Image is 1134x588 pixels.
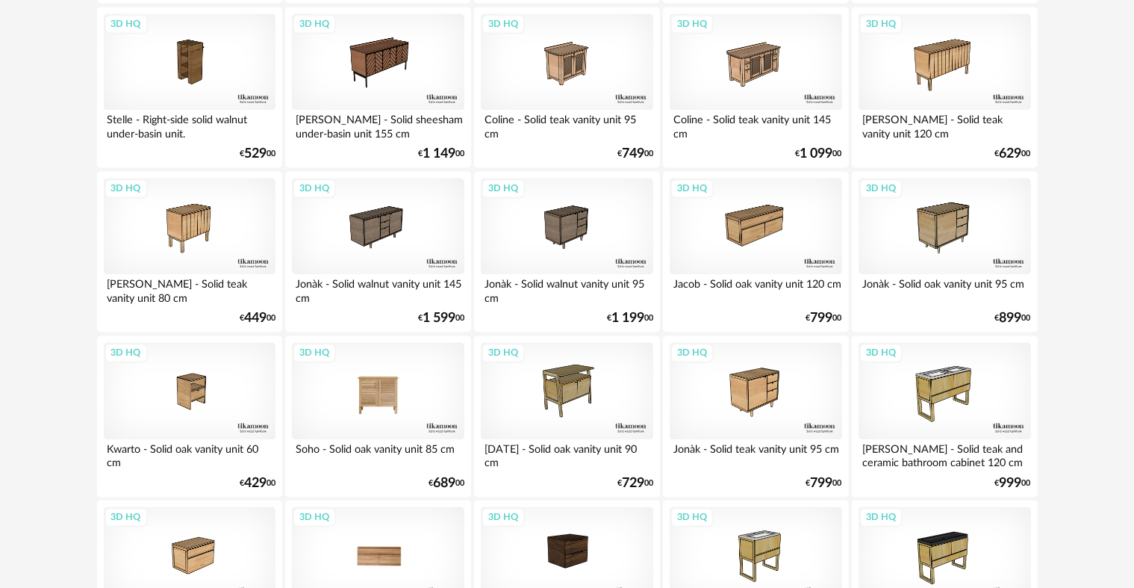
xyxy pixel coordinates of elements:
[418,149,464,160] div: € 00
[240,479,275,489] div: € 00
[429,479,464,489] div: € 00
[481,440,652,470] div: [DATE] - Solid oak vanity unit 90 cm
[481,111,652,140] div: Coline - Solid teak vanity unit 95 cm
[105,344,148,363] div: 3D HQ
[244,149,267,160] span: 529
[663,172,848,333] a: 3D HQ Jacob - Solid oak vanity unit 120 cm €79900
[105,15,148,34] div: 3D HQ
[806,314,842,324] div: € 00
[670,344,714,363] div: 3D HQ
[607,314,653,324] div: € 00
[97,7,282,169] a: 3D HQ Stelle - Right-side solid walnut under-basin unit. €52900
[293,508,336,527] div: 3D HQ
[285,336,470,498] a: 3D HQ Soho - Solid oak vanity unit 85 cm €68900
[423,314,455,324] span: 1 599
[811,479,833,489] span: 799
[292,111,464,140] div: [PERSON_NAME] - Solid sheesham under-basin unit 155 cm
[285,172,470,333] a: 3D HQ Jonàk - Solid walnut vanity unit 145 cm €1 59900
[859,275,1030,305] div: Jonàk - Solid oak vanity unit 95 cm
[670,111,841,140] div: Coline - Solid teak vanity unit 145 cm
[240,314,275,324] div: € 00
[105,508,148,527] div: 3D HQ
[663,7,848,169] a: 3D HQ Coline - Solid teak vanity unit 145 cm €1 09900
[105,179,148,199] div: 3D HQ
[859,440,1030,470] div: [PERSON_NAME] - Solid teak and ceramic bathroom cabinet 120 cm
[859,111,1030,140] div: [PERSON_NAME] - Solid teak vanity unit 120 cm
[670,440,841,470] div: Jonàk - Solid teak vanity unit 95 cm
[104,275,275,305] div: [PERSON_NAME] - Solid teak vanity unit 80 cm
[293,179,336,199] div: 3D HQ
[244,314,267,324] span: 449
[796,149,842,160] div: € 00
[995,149,1031,160] div: € 00
[995,479,1031,489] div: € 00
[1000,149,1022,160] span: 629
[617,479,653,489] div: € 00
[811,314,833,324] span: 799
[852,172,1037,333] a: 3D HQ Jonàk - Solid oak vanity unit 95 cm €89900
[433,479,455,489] span: 689
[474,172,659,333] a: 3D HQ Jonàk - Solid walnut vanity unit 95 cm €1 19900
[240,149,275,160] div: € 00
[482,508,525,527] div: 3D HQ
[995,314,1031,324] div: € 00
[482,15,525,34] div: 3D HQ
[481,275,652,305] div: Jonàk - Solid walnut vanity unit 95 cm
[482,344,525,363] div: 3D HQ
[859,344,903,363] div: 3D HQ
[97,336,282,498] a: 3D HQ Kwarto - Solid oak vanity unit 60 cm €42900
[104,440,275,470] div: Kwarto - Solid oak vanity unit 60 cm
[800,149,833,160] span: 1 099
[293,344,336,363] div: 3D HQ
[670,15,714,34] div: 3D HQ
[611,314,644,324] span: 1 199
[663,336,848,498] a: 3D HQ Jonàk - Solid teak vanity unit 95 cm €79900
[293,15,336,34] div: 3D HQ
[617,149,653,160] div: € 00
[474,336,659,498] a: 3D HQ [DATE] - Solid oak vanity unit 90 cm €72900
[806,479,842,489] div: € 00
[482,179,525,199] div: 3D HQ
[670,275,841,305] div: Jacob - Solid oak vanity unit 120 cm
[97,172,282,333] a: 3D HQ [PERSON_NAME] - Solid teak vanity unit 80 cm €44900
[670,508,714,527] div: 3D HQ
[670,179,714,199] div: 3D HQ
[1000,479,1022,489] span: 999
[859,179,903,199] div: 3D HQ
[622,149,644,160] span: 749
[418,314,464,324] div: € 00
[423,149,455,160] span: 1 149
[292,440,464,470] div: Soho - Solid oak vanity unit 85 cm
[244,479,267,489] span: 429
[1000,314,1022,324] span: 899
[285,7,470,169] a: 3D HQ [PERSON_NAME] - Solid sheesham under-basin unit 155 cm €1 14900
[859,508,903,527] div: 3D HQ
[474,7,659,169] a: 3D HQ Coline - Solid teak vanity unit 95 cm €74900
[292,275,464,305] div: Jonàk - Solid walnut vanity unit 145 cm
[622,479,644,489] span: 729
[852,336,1037,498] a: 3D HQ [PERSON_NAME] - Solid teak and ceramic bathroom cabinet 120 cm €99900
[104,111,275,140] div: Stelle - Right-side solid walnut under-basin unit.
[852,7,1037,169] a: 3D HQ [PERSON_NAME] - Solid teak vanity unit 120 cm €62900
[859,15,903,34] div: 3D HQ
